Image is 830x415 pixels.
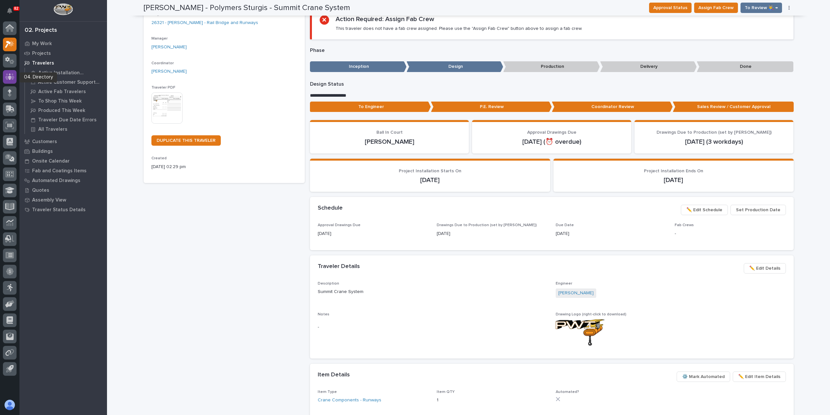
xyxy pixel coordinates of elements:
[642,138,786,146] p: [DATE] (3 workdays)
[38,79,102,85] p: Active Customer Support Travelers
[318,288,548,295] p: Summit Crane System
[310,102,431,112] p: To Engineer
[32,207,86,213] p: Traveler Status Details
[698,4,734,12] span: Assign Fab Crew
[318,205,343,212] h2: Schedule
[677,372,730,382] button: ⚙️ Mark Automated
[14,6,18,11] p: 82
[25,125,107,134] a: All Travelers
[25,87,107,96] a: Active Fab Travelers
[556,282,572,286] span: Engineer
[3,4,17,18] button: Notifications
[32,168,87,174] p: Fab and Coatings Items
[480,138,623,146] p: [DATE] (⏰ overdue)
[682,373,725,381] span: ⚙️ Mark Automated
[19,205,107,214] a: Traveler Status Details
[733,372,786,382] button: ✏️ Edit Item Details
[25,68,107,77] a: Active Installation Travelers
[19,195,107,205] a: Assembly View
[38,98,82,104] p: To Shop This Week
[675,223,694,227] span: Fab Crews
[437,223,537,227] span: Drawings Due to Production (set by [PERSON_NAME])
[558,290,594,297] a: [PERSON_NAME]
[151,156,167,160] span: Created
[318,282,339,286] span: Description
[673,102,794,112] p: Sales Review / Customer Approval
[399,169,461,173] span: Project Installation Starts On
[38,108,85,114] p: Produced This Week
[19,39,107,48] a: My Work
[53,3,73,15] img: Workspace Logo
[600,61,697,72] p: Delivery
[19,137,107,146] a: Customers
[32,158,70,164] p: Onsite Calendar
[556,223,574,227] span: Due Date
[437,230,548,237] p: [DATE]
[25,78,107,87] a: Active Customer Support Travelers
[318,176,542,184] p: [DATE]
[556,390,579,394] span: Automated?
[686,206,722,214] span: ✏️ Edit Schedule
[407,61,503,72] p: Design
[151,37,168,41] span: Manager
[38,127,67,132] p: All Travelers
[681,205,728,215] button: ✏️ Edit Schedule
[552,102,673,112] p: Coordinator Review
[653,4,687,12] span: Approval Status
[318,397,381,404] a: Crane Components - Runways
[736,206,780,214] span: Set Production Date
[561,176,786,184] p: [DATE]
[19,48,107,58] a: Projects
[151,19,258,26] a: 26321 - [PERSON_NAME] - Rail Bridge and Runways
[151,135,221,146] a: DUPLICATE THIS TRAVELER
[336,26,582,31] p: This traveler does not have a fab crew assigned. Please use the "Assign Fab Crew" button above to...
[38,117,97,123] p: Traveler Due Date Errors
[318,390,337,394] span: Item Type
[431,102,552,112] p: P.E. Review
[32,60,54,66] p: Travelers
[32,188,49,193] p: Quotes
[32,139,57,145] p: Customers
[437,397,548,404] p: 1
[730,205,786,215] button: Set Production Date
[32,197,66,203] p: Assembly View
[151,86,175,90] span: Traveler PDF
[25,115,107,124] a: Traveler Due Date Errors
[8,8,17,18] div: Notifications82
[19,166,107,176] a: Fab and Coatings Items
[556,319,604,346] img: _UKOIYQtXg_fHNWh1inNqu_oPB9-q7FeV8w_g4ZAsjM
[527,130,576,135] span: Approval Drawings Due
[556,312,626,316] span: Drawing Logo (right-click to download)
[19,146,107,156] a: Buildings
[19,156,107,166] a: Onsite Calendar
[694,3,738,13] button: Assign Fab Crew
[151,68,187,75] a: [PERSON_NAME]
[19,176,107,185] a: Automated Drawings
[318,312,329,316] span: Notes
[151,61,174,65] span: Coordinator
[19,58,107,68] a: Travelers
[437,390,455,394] span: Item QTY
[151,44,187,51] a: [PERSON_NAME]
[32,149,53,154] p: Buildings
[556,230,667,237] p: [DATE]
[318,263,360,270] h2: Traveler Details
[157,138,216,143] span: DUPLICATE THIS TRAVELER
[744,263,786,274] button: ✏️ Edit Details
[741,3,782,13] button: To Review 👨‍🏭 →
[318,230,429,237] p: [DATE]
[376,130,403,135] span: Ball In Court
[310,47,794,54] p: Phase
[745,4,778,12] span: To Review 👨‍🏭 →
[38,89,86,95] p: Active Fab Travelers
[318,372,350,379] h2: Item Details
[336,15,434,23] h2: Action Required: Assign Fab Crew
[738,373,780,381] span: ✏️ Edit Item Details
[3,398,17,412] button: users-avatar
[25,106,107,115] a: Produced This Week
[32,178,80,184] p: Automated Drawings
[25,96,107,105] a: To Shop This Week
[32,41,52,47] p: My Work
[25,27,57,34] div: 02. Projects
[318,138,461,146] p: [PERSON_NAME]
